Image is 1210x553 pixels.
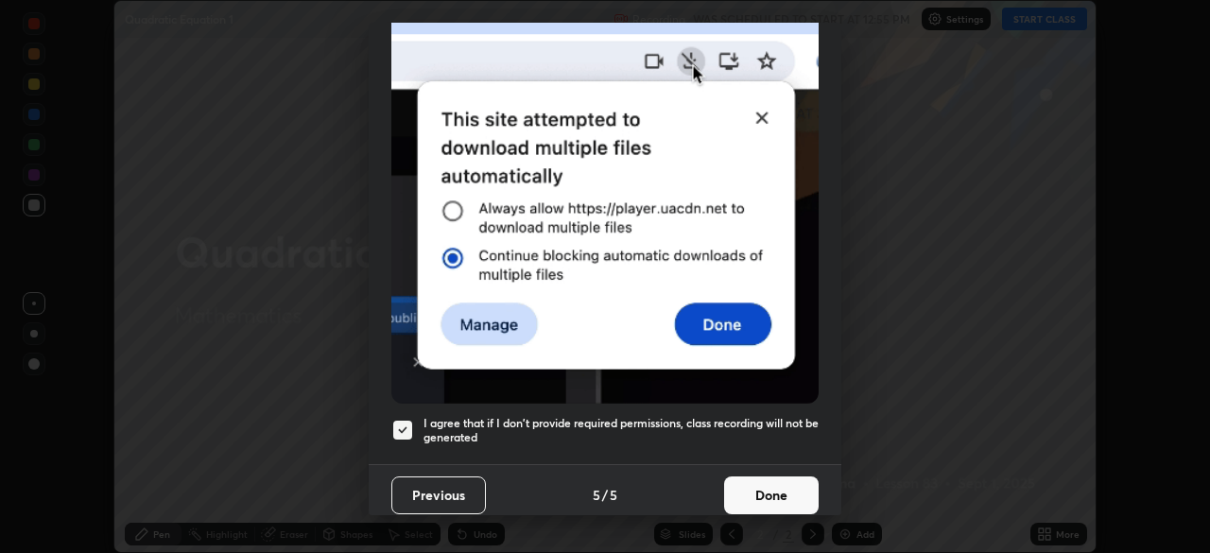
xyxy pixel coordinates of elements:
h5: I agree that if I don't provide required permissions, class recording will not be generated [423,416,819,445]
h4: / [602,485,608,505]
h4: 5 [610,485,617,505]
button: Done [724,476,819,514]
button: Previous [391,476,486,514]
h4: 5 [593,485,600,505]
